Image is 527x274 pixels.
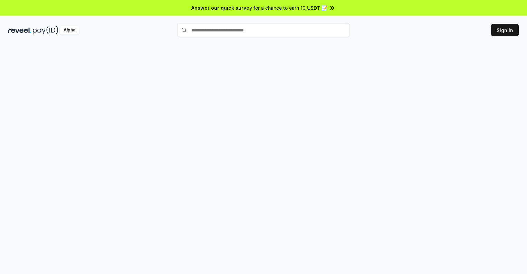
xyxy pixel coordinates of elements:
[191,4,252,11] span: Answer our quick survey
[8,26,31,35] img: reveel_dark
[491,24,519,36] button: Sign In
[33,26,58,35] img: pay_id
[253,4,327,11] span: for a chance to earn 10 USDT 📝
[60,26,79,35] div: Alpha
